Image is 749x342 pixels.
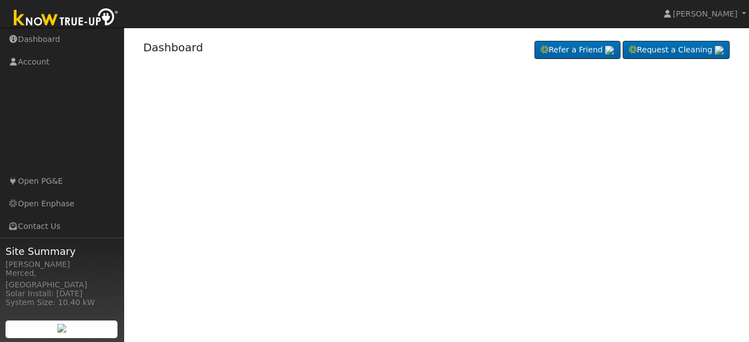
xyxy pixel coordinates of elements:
[715,46,724,55] img: retrieve
[6,268,118,291] div: Merced, [GEOGRAPHIC_DATA]
[534,41,620,60] a: Refer a Friend
[673,9,737,18] span: [PERSON_NAME]
[623,41,730,60] a: Request a Cleaning
[6,244,118,259] span: Site Summary
[57,324,66,333] img: retrieve
[605,46,614,55] img: retrieve
[143,41,204,54] a: Dashboard
[8,6,124,31] img: Know True-Up
[6,259,118,270] div: [PERSON_NAME]
[6,297,118,308] div: System Size: 10.40 kW
[6,288,118,300] div: Solar Install: [DATE]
